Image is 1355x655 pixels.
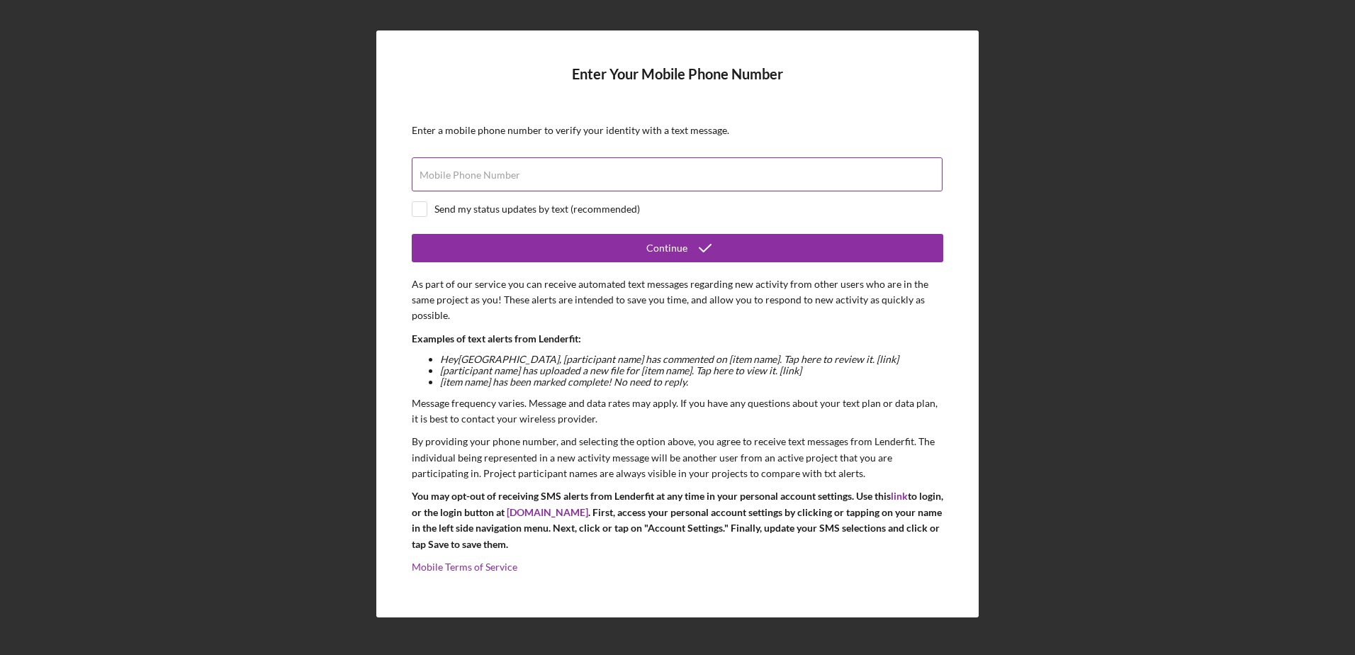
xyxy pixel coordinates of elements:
label: Mobile Phone Number [420,169,520,181]
p: Examples of text alerts from Lenderfit: [412,331,943,347]
p: Message frequency varies. Message and data rates may apply. If you have any questions about your ... [412,396,943,427]
div: Enter a mobile phone number to verify your identity with a text message. [412,125,943,136]
a: Mobile Terms of Service [412,561,517,573]
li: Hey [GEOGRAPHIC_DATA] , [participant name] has commented on [item name]. Tap here to review it. [... [440,354,943,365]
div: Continue [646,234,687,262]
a: [DOMAIN_NAME] [507,506,588,518]
p: As part of our service you can receive automated text messages regarding new activity from other ... [412,276,943,324]
h4: Enter Your Mobile Phone Number [412,66,943,103]
div: Send my status updates by text (recommended) [434,203,640,215]
p: You may opt-out of receiving SMS alerts from Lenderfit at any time in your personal account setti... [412,488,943,552]
li: [participant name] has uploaded a new file for [item name]. Tap here to view it. [link] [440,365,943,376]
button: Continue [412,234,943,262]
a: link [891,490,908,502]
p: By providing your phone number, and selecting the option above, you agree to receive text message... [412,434,943,481]
li: [item name] has been marked complete! No need to reply. [440,376,943,388]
